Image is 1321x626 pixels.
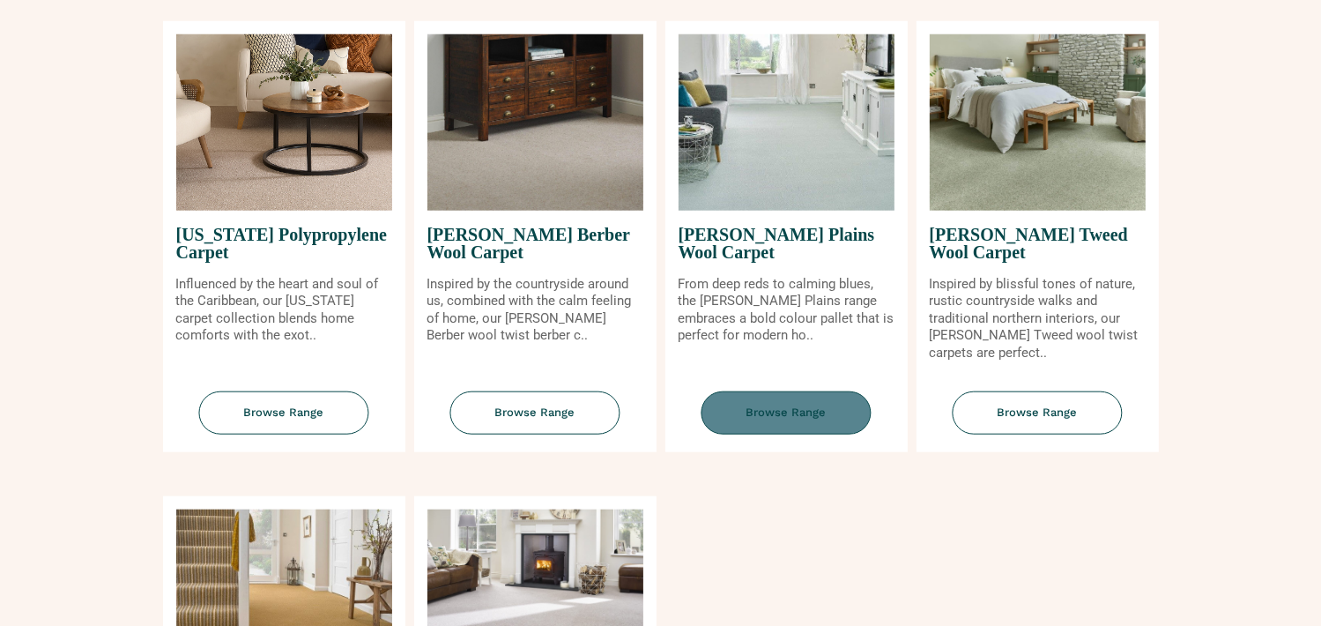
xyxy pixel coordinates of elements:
[427,211,643,276] span: [PERSON_NAME] Berber Wool Carpet
[427,34,643,211] img: Tomkinson Berber Wool Carpet
[930,34,1146,211] img: Tomkinson Tweed Wool Carpet
[665,391,908,452] a: Browse Range
[930,211,1146,276] span: [PERSON_NAME] Tweed Wool Carpet
[679,211,894,276] span: [PERSON_NAME] Plains Wool Carpet
[450,391,620,435] span: Browse Range
[176,34,392,211] img: Puerto Rico Polypropylene Carpet
[176,211,392,276] span: [US_STATE] Polypropylene Carpet
[679,34,894,211] img: Tomkinson Plains Wool Carpet
[427,276,643,345] p: Inspired by the countryside around us, combined with the calm feeling of home, our [PERSON_NAME] ...
[701,391,872,435] span: Browse Range
[199,391,369,435] span: Browse Range
[917,391,1159,452] a: Browse Range
[930,276,1146,362] p: Inspired by blissful tones of nature, rustic countryside walks and traditional northern interiors...
[163,391,405,452] a: Browse Range
[953,391,1123,435] span: Browse Range
[176,276,392,345] p: Influenced by the heart and soul of the Caribbean, our [US_STATE] carpet collection blends home c...
[414,391,657,452] a: Browse Range
[679,276,894,345] p: From deep reds to calming blues, the [PERSON_NAME] Plains range embraces a bold colour pallet tha...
